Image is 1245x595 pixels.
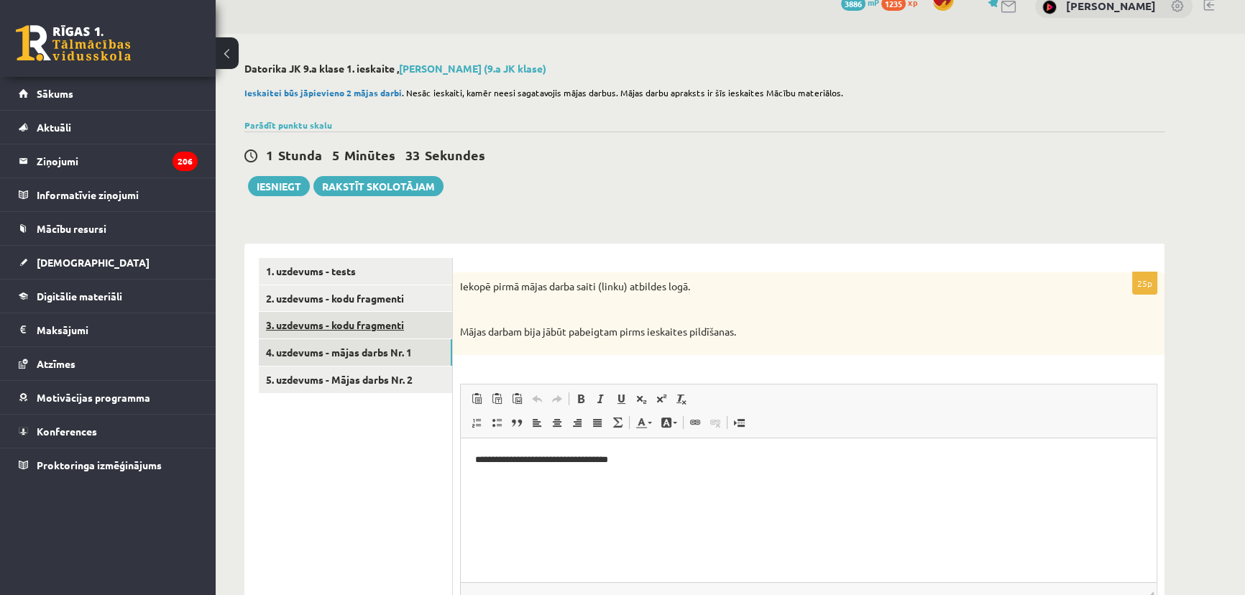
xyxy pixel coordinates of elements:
span: Sākums [37,87,73,100]
a: 1. uzdevums - tests [259,258,452,285]
a: Вставить/Редактировать ссылку (Ctrl+K) [685,413,705,432]
a: Цитата [507,413,527,432]
a: Proktoringa izmēģinājums [19,448,198,481]
span: . Nesāc ieskaiti, kamēr neesi sagatavojis mājas darbus. Mājas darbu apraksts ir šīs ieskaites Māc... [402,87,843,98]
a: Mācību resursi [19,212,198,245]
a: Вставить (Ctrl+V) [467,389,487,408]
span: Mācību resursi [37,222,106,235]
a: Отменить (Ctrl+Z) [527,389,547,408]
a: Motivācijas programma [19,381,198,414]
a: По ширине [587,413,607,432]
a: Вставить из Word [507,389,527,408]
a: Убрать форматирование [671,389,692,408]
a: [PERSON_NAME] (9.a JK klase) [399,62,546,75]
a: 2. uzdevums - kodu fragmenti [259,285,452,312]
a: Цвет текста [631,413,656,432]
span: Motivācijas programma [37,391,150,404]
a: 3. uzdevums - kodu fragmenti [259,312,452,338]
span: Aktuāli [37,121,71,134]
span: Proktoringa izmēģinājums [37,458,162,471]
a: Sākums [19,77,198,110]
a: Вставить только текст (Ctrl+Shift+V) [487,389,507,408]
a: Убрать ссылку [705,413,725,432]
a: Maksājumi [19,313,198,346]
iframe: Визуальный текстовый редактор, wiswyg-editor-user-answer-47434042353960 [461,438,1157,582]
a: Вставить / удалить маркированный список [487,413,507,432]
a: Rakstīt skolotājam [313,176,444,196]
a: Atzīmes [19,347,198,380]
span: [DEMOGRAPHIC_DATA] [37,256,150,269]
a: 5. uzdevums - Mājas darbs Nr. 2 [259,366,452,393]
span: 5 [332,147,339,163]
legend: Ziņojumi [37,144,198,177]
button: Iesniegt [248,176,310,196]
p: Mājas darbam bija jābūt pabeigtam pirms ieskaites pildīšanas. [460,325,1085,339]
a: Rīgas 1. Tālmācības vidusskola [16,25,131,61]
span: 33 [405,147,420,163]
a: Математика [607,413,628,432]
span: Minūtes [344,147,395,163]
span: Atzīmes [37,357,75,370]
strong: Ieskaitei būs jāpievieno 2 mājas darbi [244,87,402,98]
a: [DEMOGRAPHIC_DATA] [19,246,198,279]
a: Цвет фона [656,413,681,432]
span: 1 [266,147,273,163]
legend: Maksājumi [37,313,198,346]
a: Вставить / удалить нумерованный список [467,413,487,432]
a: По правому краю [567,413,587,432]
a: Konferences [19,415,198,448]
p: Iekopē pirmā mājas darba saiti (linku) atbildes logā. [460,280,1085,294]
a: Aktuāli [19,111,198,144]
span: Konferences [37,425,97,438]
a: Надстрочный индекс [651,389,671,408]
a: Полужирный (Ctrl+B) [571,389,591,408]
a: По левому краю [527,413,547,432]
a: 4. uzdevums - mājas darbs Nr. 1 [259,339,452,366]
span: Digitālie materiāli [37,290,122,303]
a: Подстрочный индекс [631,389,651,408]
a: Повторить (Ctrl+Y) [547,389,567,408]
a: Ziņojumi206 [19,144,198,177]
span: Stunda [278,147,322,163]
i: 206 [173,152,198,171]
p: 25p [1132,272,1157,295]
a: Digitālie materiāli [19,280,198,313]
a: Курсив (Ctrl+I) [591,389,611,408]
a: Вставить разрыв страницы для печати [729,413,749,432]
a: По центру [547,413,567,432]
a: Подчеркнутый (Ctrl+U) [611,389,631,408]
a: Informatīvie ziņojumi [19,178,198,211]
a: Parādīt punktu skalu [244,119,332,131]
h2: Datorika JK 9.a klase 1. ieskaite , [244,63,1164,75]
span: Sekundes [425,147,485,163]
legend: Informatīvie ziņojumi [37,178,198,211]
